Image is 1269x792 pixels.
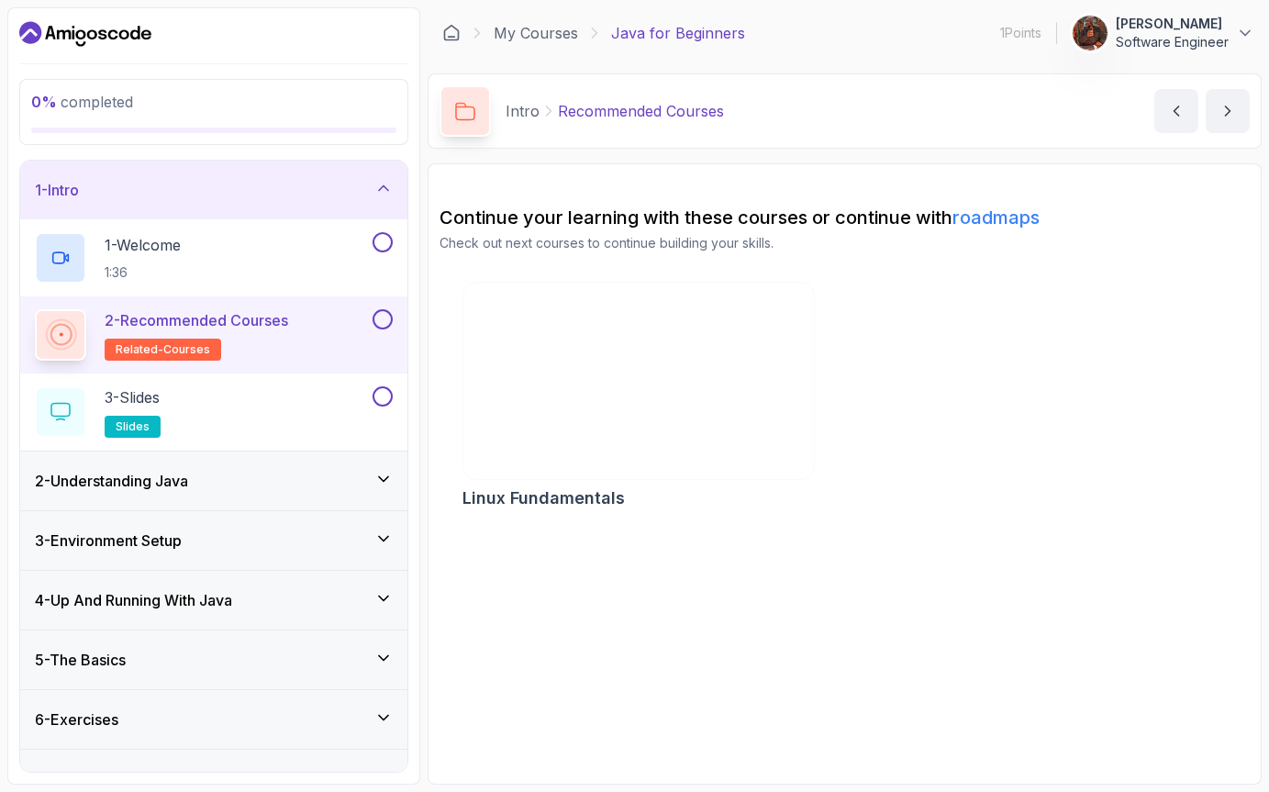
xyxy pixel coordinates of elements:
[20,690,407,749] button: 6-Exercises
[35,530,182,552] h3: 3 - Environment Setup
[20,571,407,630] button: 4-Up And Running With Java
[1116,33,1229,51] p: Software Engineer
[1072,15,1254,51] button: user profile image[PERSON_NAME]Software Engineer
[35,232,393,284] button: 1-Welcome1:36
[442,24,461,42] a: Dashboard
[31,93,57,111] span: 0 %
[1116,15,1229,33] p: [PERSON_NAME]
[20,630,407,689] button: 5-The Basics
[952,206,1040,229] a: roadmaps
[105,309,288,331] p: 2 - Recommended Courses
[116,342,210,357] span: related-courses
[35,470,188,492] h3: 2 - Understanding Java
[558,100,724,122] p: Recommended Courses
[440,205,1250,230] h2: Continue your learning with these courses or continue with
[1000,24,1041,42] p: 1 Points
[35,708,118,731] h3: 6 - Exercises
[35,768,90,790] h3: 7 - Outro
[440,234,1250,252] p: Check out next courses to continue building your skills.
[506,100,540,122] p: Intro
[19,19,151,49] a: Dashboard
[116,419,150,434] span: slides
[35,309,393,361] button: 2-Recommended Coursesrelated-courses
[454,278,822,485] img: Linux Fundamentals card
[1154,89,1198,133] button: previous content
[462,485,625,511] h2: Linux Fundamentals
[31,93,133,111] span: completed
[105,263,181,282] p: 1:36
[462,282,815,511] a: Linux Fundamentals cardLinux Fundamentals
[1073,16,1108,50] img: user profile image
[20,452,407,510] button: 2-Understanding Java
[20,511,407,570] button: 3-Environment Setup
[494,22,578,44] a: My Courses
[35,386,393,438] button: 3-Slidesslides
[35,179,79,201] h3: 1 - Intro
[35,589,232,611] h3: 4 - Up And Running With Java
[35,649,126,671] h3: 5 - The Basics
[105,234,181,256] p: 1 - Welcome
[105,386,160,408] p: 3 - Slides
[1206,89,1250,133] button: next content
[611,22,745,44] p: Java for Beginners
[20,161,407,219] button: 1-Intro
